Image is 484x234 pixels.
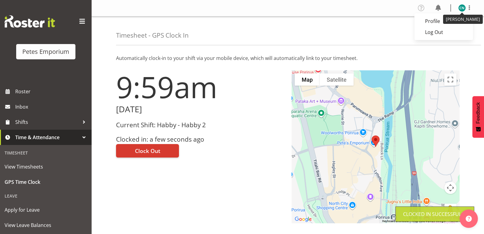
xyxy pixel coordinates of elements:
[382,219,409,223] button: Keyboard shortcuts
[116,32,189,39] h4: Timesheet - GPS Clock In
[5,15,55,28] img: Rosterit website logo
[403,210,467,218] div: Clocked in Successfully
[5,177,87,187] span: GPS Time Clock
[2,174,90,190] a: GPS Time Clock
[116,136,284,143] h3: Clocked in: a few seconds ago
[458,4,466,12] img: christine-neville11214.jpg
[466,216,472,222] img: help-xxl-2.png
[414,16,473,27] a: Profile
[475,102,481,124] span: Feedback
[5,205,87,214] span: Apply for Leave
[472,96,484,138] button: Feedback - Show survey
[116,105,284,114] h2: [DATE]
[135,147,160,155] span: Clock Out
[444,204,457,216] button: Drag Pegman onto the map to open Street View
[15,117,79,127] span: Shifts
[414,27,473,38] a: Log Out
[116,70,284,103] h1: 9:59am
[22,47,69,56] div: Petes Emporium
[293,215,313,223] img: Google
[5,221,87,230] span: View Leave Balances
[2,190,90,202] div: Leave
[293,215,313,223] a: Open this area in Google Maps (opens a new window)
[295,73,320,86] button: Show street map
[2,159,90,174] a: View Timesheets
[5,162,87,171] span: View Timesheets
[116,144,179,158] button: Clock Out
[444,182,457,194] button: Map camera controls
[15,102,89,111] span: Inbox
[15,87,89,96] span: Roster
[2,217,90,233] a: View Leave Balances
[2,147,90,159] div: Timesheet
[116,54,460,62] p: Automatically clock-in to your shift via your mobile device, which will automatically link to you...
[15,133,79,142] span: Time & Attendance
[444,73,457,86] button: Toggle fullscreen view
[320,73,354,86] button: Show satellite imagery
[2,202,90,217] a: Apply for Leave
[116,121,284,128] h3: Current Shift: Habby - Habby 2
